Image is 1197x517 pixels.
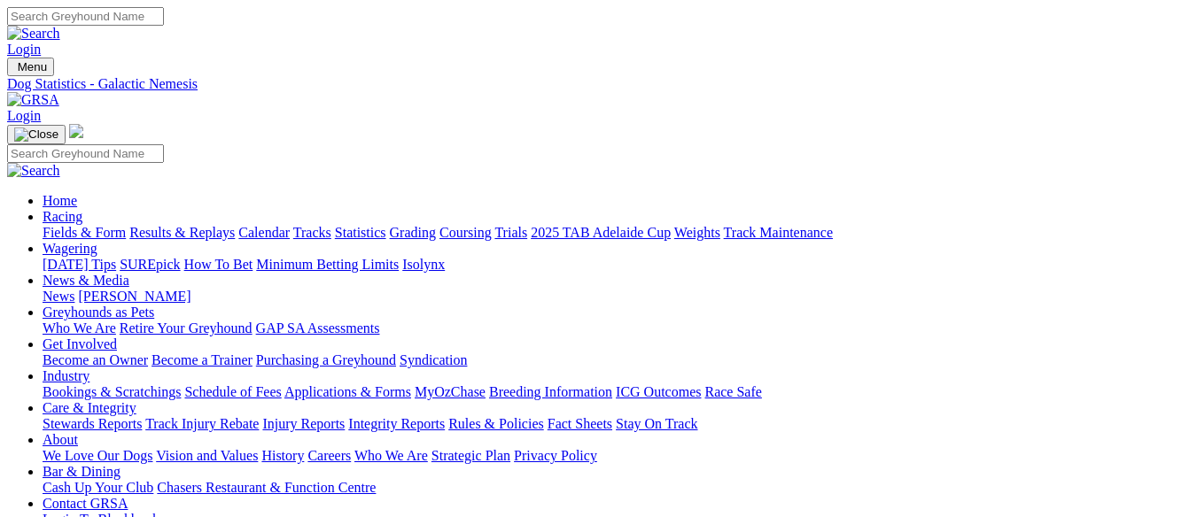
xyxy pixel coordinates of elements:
div: Get Involved [43,352,1190,368]
a: Vision and Values [156,448,258,463]
a: [PERSON_NAME] [78,289,190,304]
a: About [43,432,78,447]
a: 2025 TAB Adelaide Cup [531,225,671,240]
a: Stewards Reports [43,416,142,431]
div: News & Media [43,289,1190,305]
a: Industry [43,368,89,383]
a: Minimum Betting Limits [256,257,399,272]
a: Rules & Policies [448,416,544,431]
a: Results & Replays [129,225,235,240]
a: Care & Integrity [43,400,136,415]
img: logo-grsa-white.png [69,124,83,138]
a: Privacy Policy [514,448,597,463]
a: Login [7,42,41,57]
a: Coursing [439,225,492,240]
div: Care & Integrity [43,416,1190,432]
a: Schedule of Fees [184,384,281,399]
a: Get Involved [43,336,117,351]
a: Racing [43,209,82,224]
img: Search [7,163,60,179]
a: Who We Are [354,448,428,463]
a: [DATE] Tips [43,257,116,272]
img: Search [7,26,60,42]
a: Weights [674,225,720,240]
input: Search [7,144,164,163]
a: Fields & Form [43,225,126,240]
a: Integrity Reports [348,416,445,431]
button: Toggle navigation [7,125,66,144]
div: Racing [43,225,1190,241]
a: Retire Your Greyhound [120,320,253,336]
a: Chasers Restaurant & Function Centre [157,480,376,495]
a: Become an Owner [43,352,148,367]
a: History [261,448,304,463]
a: Strategic Plan [431,448,510,463]
div: Wagering [43,257,1190,273]
a: Calendar [238,225,290,240]
div: Industry [43,384,1190,400]
a: Syndication [400,352,467,367]
a: Stay On Track [616,416,697,431]
a: Isolynx [402,257,445,272]
a: Become a Trainer [152,352,253,367]
a: Careers [307,448,351,463]
a: Home [43,193,77,208]
a: Who We Are [43,320,116,336]
a: Fact Sheets [548,416,612,431]
a: Trials [494,225,527,240]
a: Track Maintenance [724,225,833,240]
a: ICG Outcomes [616,384,701,399]
a: Wagering [43,241,97,256]
a: Greyhounds as Pets [43,305,154,320]
a: Statistics [335,225,386,240]
a: Contact GRSA [43,496,128,511]
a: News & Media [43,273,129,288]
a: News [43,289,74,304]
img: GRSA [7,92,59,108]
span: Menu [18,60,47,73]
div: Greyhounds as Pets [43,320,1190,336]
a: MyOzChase [415,384,486,399]
a: How To Bet [184,257,253,272]
a: Login [7,108,41,123]
div: Bar & Dining [43,480,1190,496]
a: Breeding Information [489,384,612,399]
input: Search [7,7,164,26]
a: Tracks [293,225,331,240]
a: We Love Our Dogs [43,448,152,463]
a: Cash Up Your Club [43,480,153,495]
a: Purchasing a Greyhound [256,352,396,367]
a: Track Injury Rebate [145,416,259,431]
a: Applications & Forms [284,384,411,399]
a: GAP SA Assessments [256,320,380,336]
a: Injury Reports [262,416,345,431]
a: Bar & Dining [43,464,120,479]
a: SUREpick [120,257,180,272]
div: About [43,448,1190,464]
a: Dog Statistics - Galactic Nemesis [7,76,1190,92]
a: Bookings & Scratchings [43,384,181,399]
button: Toggle navigation [7,58,54,76]
img: Close [14,127,58,142]
a: Grading [390,225,436,240]
a: Race Safe [704,384,761,399]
